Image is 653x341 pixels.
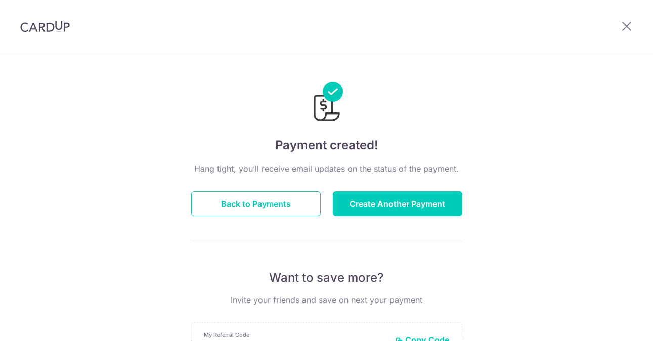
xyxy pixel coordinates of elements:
[311,82,343,124] img: Payments
[191,294,462,306] p: Invite your friends and save on next your payment
[20,20,70,32] img: CardUp
[204,331,387,339] p: My Referral Code
[333,191,462,216] button: Create Another Payment
[191,270,462,286] p: Want to save more?
[191,191,321,216] button: Back to Payments
[191,136,462,155] h4: Payment created!
[191,163,462,175] p: Hang tight, you’ll receive email updates on the status of the payment.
